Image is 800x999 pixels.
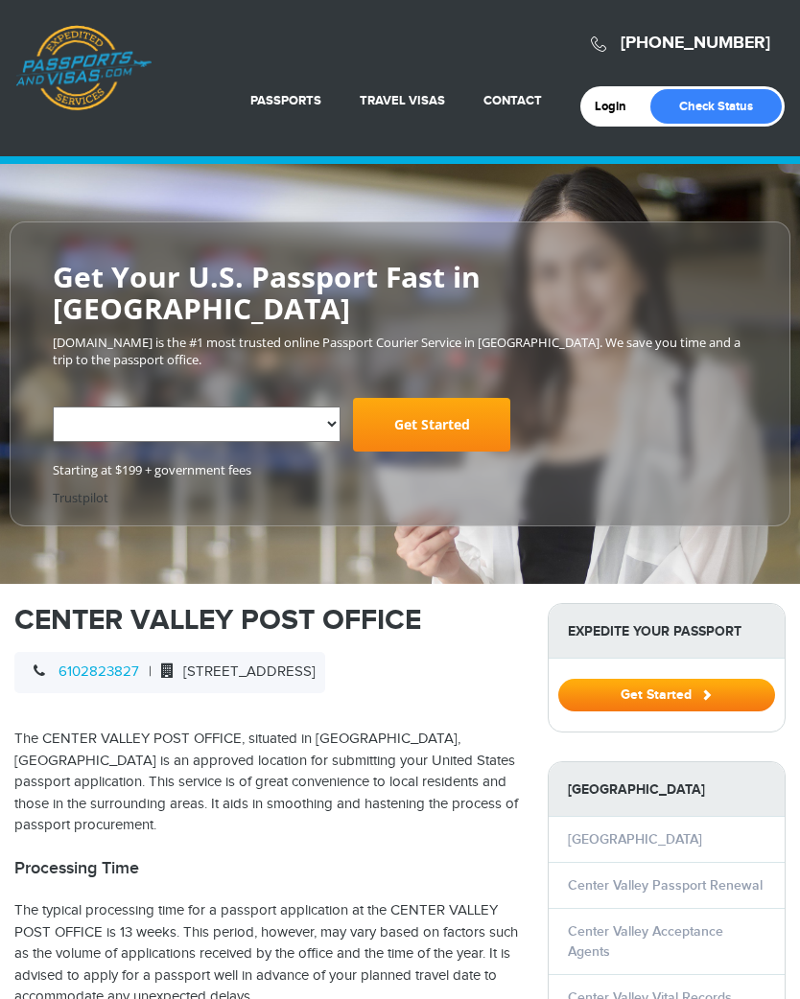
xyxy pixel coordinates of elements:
[59,663,139,680] a: 6102823827
[621,33,770,54] a: [PHONE_NUMBER]
[250,93,321,108] a: Passports
[353,398,510,452] a: Get Started
[14,729,519,837] p: The CENTER VALLEY POST OFFICE, situated in [GEOGRAPHIC_DATA], [GEOGRAPHIC_DATA] is an approved lo...
[53,334,747,369] p: [DOMAIN_NAME] is the #1 most trusted online Passport Courier Service in [GEOGRAPHIC_DATA]. We sav...
[53,261,747,324] h2: Get Your U.S. Passport Fast in [GEOGRAPHIC_DATA]
[53,489,108,506] a: Trustpilot
[14,603,519,638] h1: CENTER VALLEY POST OFFICE
[360,93,445,108] a: Travel Visas
[568,877,763,894] a: Center Valley Passport Renewal
[549,762,785,817] strong: [GEOGRAPHIC_DATA]
[595,99,640,114] a: Login
[152,663,316,680] span: [STREET_ADDRESS]
[14,652,325,693] div: |
[549,604,785,659] strong: Expedite Your Passport
[53,461,747,479] span: Starting at $199 + government fees
[558,679,775,711] button: Get Started
[650,89,782,124] a: Check Status
[568,923,723,960] a: Center Valley Acceptance Agents
[568,831,702,848] a: [GEOGRAPHIC_DATA]
[15,25,152,111] a: Passports & [DOMAIN_NAME]
[558,686,775,702] a: Get Started
[483,93,542,108] a: Contact
[14,858,519,879] h2: Processing Time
